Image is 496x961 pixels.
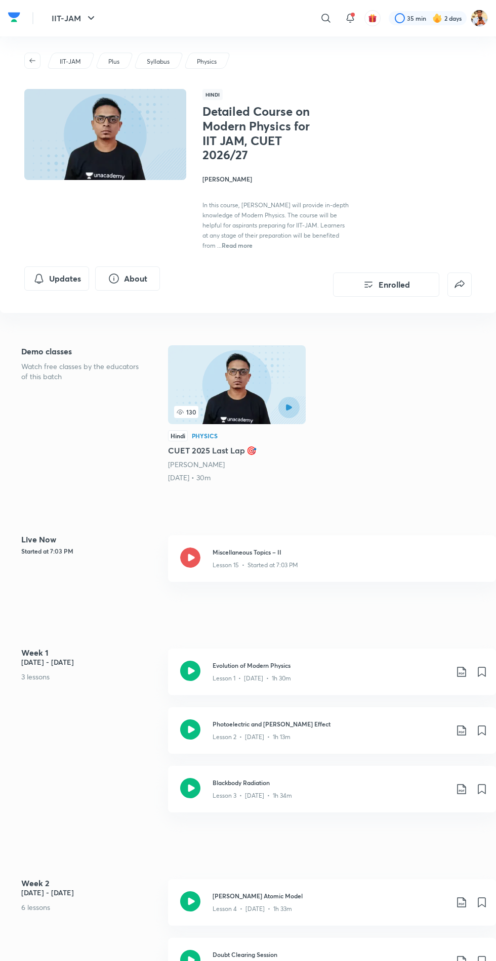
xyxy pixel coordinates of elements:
[21,535,160,543] h4: Live Now
[202,201,349,249] span: In this course, [PERSON_NAME] will provide in-depth knowledge of Modern Physics. The course will ...
[447,272,472,297] button: false
[23,88,188,181] img: Thumbnail
[95,266,160,291] button: About
[213,950,447,959] h3: Doubt Clearing Session
[471,10,488,27] img: Aditya Gangwar
[21,649,160,657] h4: Week 1
[168,345,306,483] a: 130HindiPhysicsCUET 2025 Last Lap 🎯[PERSON_NAME][DATE] • 30m
[168,707,496,766] a: Photoelectric and [PERSON_NAME] EffectLesson 2 • [DATE] • 1h 13m
[21,671,160,682] p: 3 lessons
[168,879,496,938] a: [PERSON_NAME] Atomic ModelLesson 4 • [DATE] • 1h 33m
[213,891,447,900] h3: [PERSON_NAME] Atomic Model
[24,266,89,291] button: Updates
[21,902,160,912] p: 6 lessons
[8,10,20,25] img: Company Logo
[195,57,219,66] a: Physics
[333,272,439,297] button: Enrolled
[21,345,139,357] h5: Demo classes
[202,89,223,100] span: Hindi
[108,57,119,66] p: Plus
[213,904,292,913] p: Lesson 4 • [DATE] • 1h 33m
[168,430,188,441] div: Hindi
[213,674,291,683] p: Lesson 1 • [DATE] • 1h 30m
[147,57,170,66] p: Syllabus
[145,57,172,66] a: Syllabus
[21,361,139,382] p: Watch free classes by the educators of this batch
[168,460,306,470] div: Mohd Mubashir
[202,174,350,184] h4: [PERSON_NAME]
[21,879,160,887] h4: Week 2
[21,887,160,898] h5: [DATE] - [DATE]
[8,10,20,27] a: Company Logo
[432,13,442,23] img: streak
[192,433,218,439] div: Physics
[168,535,496,594] a: Miscellaneous Topics – IILesson 15 • Started at 7:03 PM
[174,406,198,418] span: 130
[21,657,160,667] h5: [DATE] - [DATE]
[168,444,306,456] h5: CUET 2025 Last Lap 🎯
[21,546,160,556] h5: Started at 7:03 PM
[213,661,447,670] h3: Evolution of Modern Physics
[46,8,103,28] button: IIT-JAM
[168,473,306,483] div: 29th Mar • 30m
[213,778,447,787] h3: Blackbody Radiation
[213,547,484,557] h3: Miscellaneous Topics – II
[168,649,496,707] a: Evolution of Modern PhysicsLesson 1 • [DATE] • 1h 30m
[107,57,121,66] a: Plus
[364,10,381,26] button: avatar
[222,241,253,249] span: Read more
[202,104,310,162] h1: Detailed Course on Modern Physics for IIT JAM, CUET 2026/27
[60,57,81,66] p: IIT-JAM
[213,561,298,570] p: Lesson 15 • Started at 7:03 PM
[368,14,377,23] img: avatar
[197,57,217,66] p: Physics
[213,719,447,728] h3: Photoelectric and [PERSON_NAME] Effect
[213,733,291,742] p: Lesson 2 • [DATE] • 1h 13m
[168,766,496,825] a: Blackbody RadiationLesson 3 • [DATE] • 1h 34m
[58,57,83,66] a: IIT-JAM
[168,345,306,483] a: CUET 2025 Last Lap 🎯
[168,460,225,469] a: [PERSON_NAME]
[213,791,292,800] p: Lesson 3 • [DATE] • 1h 34m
